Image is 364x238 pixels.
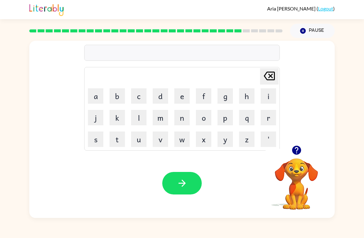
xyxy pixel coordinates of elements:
[217,132,233,147] button: y
[174,132,190,147] button: w
[131,132,147,147] button: u
[153,132,168,147] button: v
[131,88,147,104] button: c
[88,88,103,104] button: a
[110,132,125,147] button: t
[29,2,64,16] img: Literably
[261,88,276,104] button: i
[196,132,211,147] button: x
[318,6,333,11] a: Logout
[217,110,233,125] button: p
[239,110,254,125] button: q
[267,6,316,11] span: Aria [PERSON_NAME]
[196,88,211,104] button: f
[196,110,211,125] button: o
[110,110,125,125] button: k
[110,88,125,104] button: b
[239,132,254,147] button: z
[174,110,190,125] button: n
[88,110,103,125] button: j
[174,88,190,104] button: e
[153,88,168,104] button: d
[217,88,233,104] button: g
[131,110,147,125] button: l
[290,24,335,38] button: Pause
[266,149,327,211] video: Your browser must support playing .mp4 files to use Literably. Please try using another browser.
[88,132,103,147] button: s
[153,110,168,125] button: m
[261,110,276,125] button: r
[261,132,276,147] button: '
[267,6,335,11] div: ( )
[239,88,254,104] button: h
